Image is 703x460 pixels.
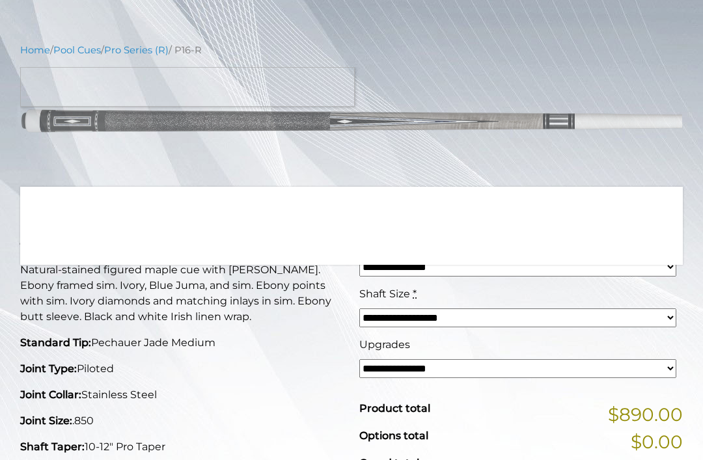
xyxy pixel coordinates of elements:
span: Upgrades [359,339,410,351]
a: Pro Series (R) [104,45,169,57]
abbr: required [413,288,417,301]
a: Pool Cues [53,45,101,57]
strong: Joint Collar: [20,389,81,401]
span: Product total [359,403,430,415]
strong: Shaft Taper: [20,441,85,453]
abbr: required [424,237,428,250]
strong: Joint Type: [20,363,77,375]
span: Cue Weight [359,237,422,250]
p: .850 [20,414,344,429]
strong: This Pechauer pool cue takes 6-10 weeks to ship. [20,241,318,256]
span: $ [359,201,370,223]
bdi: 890.00 [359,201,434,223]
p: Stainless Steel [20,388,344,403]
nav: Breadcrumb [20,44,683,58]
p: Piloted [20,362,344,377]
strong: Joint Size: [20,415,72,427]
a: Home [20,45,50,57]
strong: P16-R Pool Cue [20,198,210,228]
span: Options total [359,430,428,442]
span: $0.00 [631,429,683,456]
img: P16-N.png [20,68,683,178]
strong: Standard Tip: [20,337,91,349]
p: Pechauer Jade Medium [20,336,344,351]
span: $890.00 [608,401,683,429]
span: Shaft Size [359,288,410,301]
p: Natural-stained figured maple cue with [PERSON_NAME]. Ebony framed sim. Ivory, Blue Juma, and sim... [20,263,344,325]
p: 10-12" Pro Taper [20,440,344,455]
